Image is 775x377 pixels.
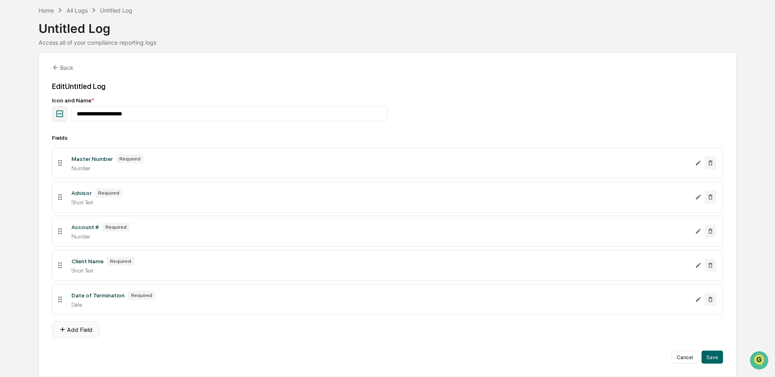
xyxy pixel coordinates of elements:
div: 🔎 [8,119,15,125]
button: Cancel [671,351,698,364]
button: Edit Account # field [695,225,702,238]
button: Add Field [52,321,99,338]
div: Required [116,154,144,163]
div: Account # [71,224,99,230]
a: 🗄️Attestations [56,99,104,114]
div: Master Number [71,156,113,162]
button: Edit Advisor field [695,191,702,204]
span: Pylon [81,138,98,144]
div: Short Text [71,199,689,206]
img: 1746055101610-c473b297-6a78-478c-a979-82029cc54cd1 [8,62,23,77]
div: Required [107,257,134,266]
iframe: Open customer support [749,350,771,372]
a: Powered byPylon [57,137,98,144]
button: Save [702,351,723,364]
div: Required [128,291,155,300]
div: Short Text [71,267,689,274]
button: Back [52,59,73,76]
div: Access all of your compliance reporting logs [39,39,736,46]
div: Untitled Log [39,15,736,36]
div: Start new chat [28,62,133,70]
a: 🔎Data Lookup [5,115,54,129]
div: Fields [52,134,723,141]
div: We're available if you need us! [28,70,103,77]
div: Edit Untitled Log [52,82,723,91]
div: Required [102,223,130,232]
p: How can we help? [8,17,148,30]
div: Client Name [71,258,104,264]
span: Attestations [67,102,101,110]
button: Edit Master Number field [695,156,702,169]
div: Advisor [71,190,92,196]
a: 🖐️Preclearance [5,99,56,114]
div: 🖐️ [8,103,15,110]
div: 🗄️ [59,103,65,110]
div: All Logs [67,7,88,14]
div: Home [39,7,54,14]
button: Edit Date of Termination field [695,293,702,306]
div: Date of Termination [71,292,125,299]
span: Data Lookup [16,118,51,126]
button: Start new chat [138,65,148,74]
div: Date [71,301,689,308]
div: Number [71,233,689,240]
div: Untitled Log [100,7,132,14]
div: Required [95,188,123,197]
div: Icon and Name [52,97,723,104]
div: Number [71,165,689,171]
span: Preclearance [16,102,52,110]
button: Edit Client Name field [695,259,702,272]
